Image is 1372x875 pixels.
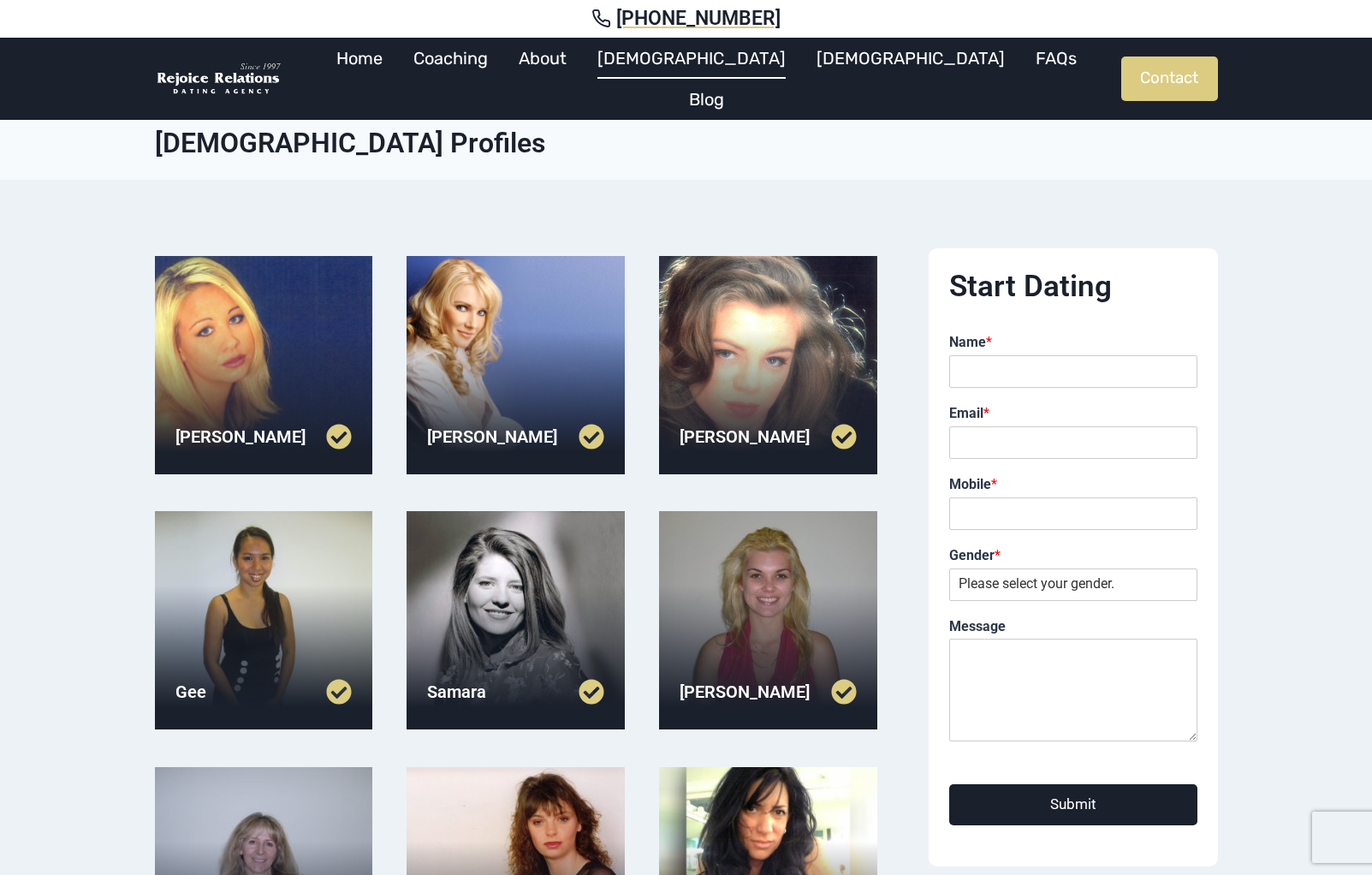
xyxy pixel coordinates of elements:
[155,127,1218,159] h1: [DEMOGRAPHIC_DATA] Profiles
[949,269,1197,305] h2: Start Dating
[582,38,801,79] a: [DEMOGRAPHIC_DATA]
[1121,57,1218,101] a: Contact
[21,7,1351,31] a: [PHONE_NUMBER]
[398,38,503,79] a: Coaching
[616,7,781,31] span: [PHONE_NUMBER]
[949,618,1197,636] label: Message
[949,476,1197,494] label: Mobile
[292,38,1121,120] nav: Primary Navigation
[949,405,1197,423] label: Email
[949,784,1197,824] button: Submit
[1020,38,1092,79] a: FAQs
[503,38,582,79] a: About
[155,62,283,97] img: Rejoice Relations
[801,38,1020,79] a: [DEMOGRAPHIC_DATA]
[321,38,398,79] a: Home
[949,547,1197,565] label: Gender
[949,497,1197,530] input: Mobile
[674,79,739,120] a: Blog
[949,334,1197,352] label: Name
